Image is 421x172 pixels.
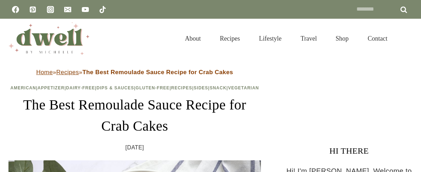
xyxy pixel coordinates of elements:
a: About [175,26,210,51]
a: Pinterest [26,2,40,17]
a: Appetizer [38,85,65,90]
a: Email [61,2,75,17]
a: Dairy-Free [66,85,95,90]
a: TikTok [96,2,110,17]
h1: The Best Remoulade Sauce Recipe for Crab Cakes [8,94,261,137]
a: Dips & Sauces [97,85,134,90]
a: Travel [291,26,326,51]
a: Recipes [210,26,249,51]
a: Recipes [171,85,192,90]
span: | | | | | | | | [11,85,259,90]
a: Shop [326,26,358,51]
a: Facebook [8,2,23,17]
a: Vegetarian [228,85,259,90]
span: » » [36,69,233,76]
h3: HI THERE [286,144,413,157]
a: Contact [358,26,397,51]
a: Lifestyle [249,26,291,51]
a: Home [36,69,53,76]
a: Recipes [56,69,79,76]
a: Sides [194,85,208,90]
button: View Search Form [401,32,413,45]
nav: Primary Navigation [175,26,397,51]
a: American [11,85,36,90]
a: Instagram [43,2,57,17]
a: Gluten-Free [136,85,170,90]
strong: The Best Remoulade Sauce Recipe for Crab Cakes [83,69,233,76]
a: Snack [210,85,227,90]
img: DWELL by michelle [8,22,90,55]
time: [DATE] [126,142,144,153]
a: YouTube [78,2,92,17]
